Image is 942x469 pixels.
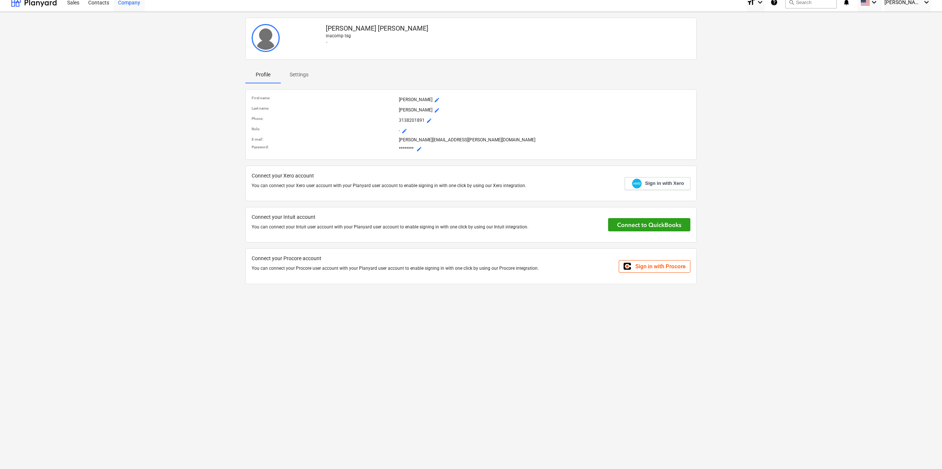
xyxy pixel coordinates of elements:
p: Connect your Xero account [252,172,619,180]
p: You can connect your Intuit user account with your Planyard user account to enable signing in wit... [252,224,602,230]
p: - [326,39,690,45]
p: 3138201891 [399,116,690,125]
p: Last name : [252,106,396,111]
img: Xero logo [632,179,642,189]
span: mode_edit [434,107,440,113]
p: Connect your Intuit account [252,213,602,221]
p: Connect your Procore account [252,255,613,262]
span: Sign in with Procore [635,263,686,270]
p: [PERSON_NAME][EMAIL_ADDRESS][PERSON_NAME][DOMAIN_NAME] [399,137,690,143]
span: mode_edit [401,128,407,134]
p: [PERSON_NAME] [399,96,690,104]
a: Sign in with Xero [625,177,690,190]
p: Password : [252,145,396,149]
p: - [399,127,690,135]
span: mode_edit [416,146,422,152]
p: Role : [252,127,396,131]
p: Profile [254,71,272,79]
p: Phone : [252,116,396,121]
img: User avatar [252,24,280,52]
p: inacomp tsg [326,33,690,39]
span: mode_edit [434,97,440,103]
p: You can connect your Xero user account with your Planyard user account to enable signing in with ... [252,183,619,189]
p: [PERSON_NAME] [PERSON_NAME] [326,24,690,33]
p: E-mail : [252,137,396,142]
p: Settings [290,71,308,79]
span: Sign in with Xero [645,180,684,187]
a: Sign in with Procore [619,260,690,273]
p: First name : [252,96,396,100]
p: You can connect your Procore user account with your Planyard user account to enable signing in wi... [252,265,613,272]
iframe: Chat Widget [905,434,942,469]
span: mode_edit [426,118,432,124]
p: [PERSON_NAME] [399,106,690,115]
